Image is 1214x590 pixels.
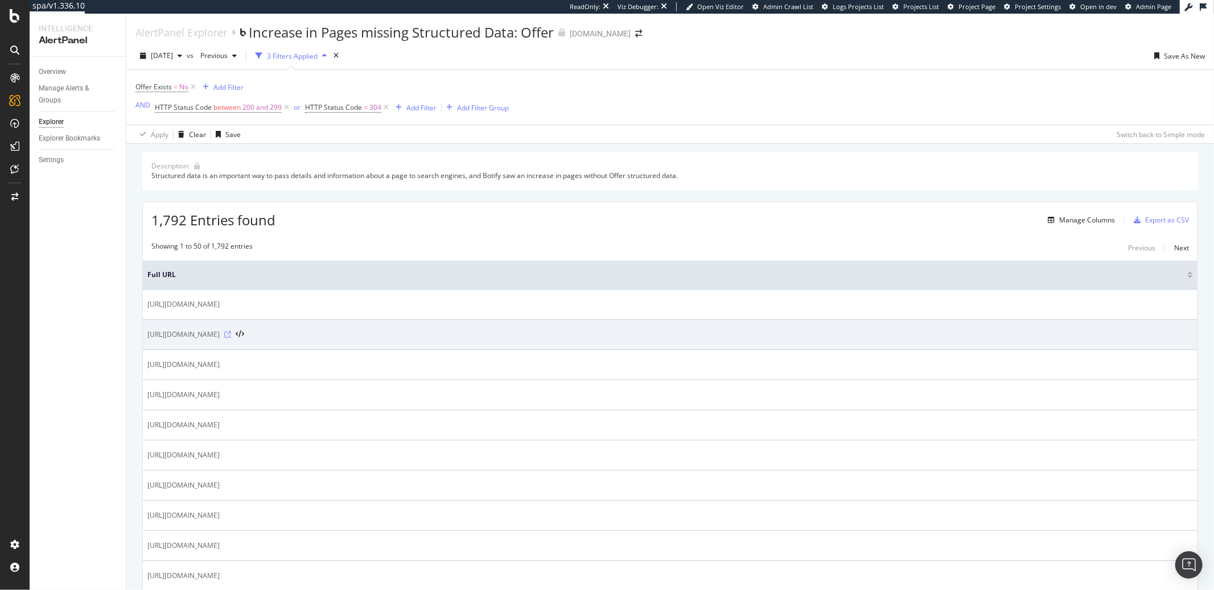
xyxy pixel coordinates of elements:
span: Project Page [958,2,995,11]
a: Explorer [39,116,118,128]
span: [URL][DOMAIN_NAME] [147,419,220,431]
div: times [331,50,341,61]
div: Add Filter [213,82,244,92]
a: Admin Page [1125,2,1171,11]
button: View HTML Source [236,331,244,339]
span: [URL][DOMAIN_NAME] [147,449,220,461]
span: Open in dev [1080,2,1117,11]
a: Settings [39,154,118,166]
div: Manage Columns [1059,215,1115,225]
button: Add Filter [198,80,244,94]
a: Project Settings [1004,2,1061,11]
button: Manage Columns [1043,213,1115,227]
button: Save [211,125,241,143]
span: [URL][DOMAIN_NAME] [147,299,220,310]
button: Next [1174,241,1189,255]
button: Previous [1128,241,1155,255]
button: or [294,102,301,113]
span: Open Viz Editor [697,2,744,11]
span: 2025 Aug. 6th [151,51,173,60]
a: Explorer Bookmarks [39,133,118,145]
div: Export as CSV [1145,215,1189,225]
button: Clear [174,125,206,143]
span: vs [187,51,196,60]
div: Increase in Pages missing Structured Data: Offer [249,23,554,42]
div: Explorer Bookmarks [39,133,100,145]
span: 1,792 Entries found [151,211,275,229]
span: Full URL [147,270,1184,280]
span: Projects List [903,2,939,11]
div: Structured data is an important way to pass details and information about a page to search engine... [151,171,1189,180]
span: Offer Exists [135,82,172,92]
div: Viz Debugger: [618,2,659,11]
div: arrow-right-arrow-left [635,30,642,38]
span: between [213,102,241,112]
button: [DATE] [135,47,187,65]
a: Admin Crawl List [752,2,813,11]
a: Logs Projects List [822,2,884,11]
div: Settings [39,154,64,166]
span: [URL][DOMAIN_NAME] [147,570,220,581]
div: Intelligence [39,23,117,34]
button: Add Filter Group [442,101,509,114]
div: Open Intercom Messenger [1175,551,1203,579]
div: Showing 1 to 50 of 1,792 entries [151,241,253,255]
div: Save [225,130,241,139]
div: Switch back to Simple mode [1117,130,1205,139]
span: [URL][DOMAIN_NAME] [147,480,220,491]
div: [DOMAIN_NAME] [570,28,631,39]
button: Export as CSV [1129,211,1189,229]
div: Apply [151,130,168,139]
div: Save As New [1164,51,1205,61]
span: = [174,82,178,92]
div: Add Filter Group [457,103,509,113]
span: [URL][DOMAIN_NAME] [147,359,220,370]
a: Manage Alerts & Groups [39,82,118,106]
div: Clear [189,130,206,139]
a: Open in dev [1069,2,1117,11]
a: Project Page [948,2,995,11]
div: Add Filter [406,103,437,113]
button: Save As New [1150,47,1205,65]
button: Add Filter [391,101,437,114]
span: No [179,79,188,95]
span: 304 [369,100,381,115]
button: Previous [196,47,241,65]
span: HTTP Status Code [305,102,362,112]
span: [URL][DOMAIN_NAME] [147,540,220,551]
span: HTTP Status Code [155,102,212,112]
a: Visit Online Page [224,331,231,338]
button: Apply [135,125,168,143]
span: Project Settings [1015,2,1061,11]
div: Previous [1128,243,1155,253]
div: Next [1174,243,1189,253]
a: Projects List [892,2,939,11]
button: AND [135,100,150,110]
div: Explorer [39,116,64,128]
span: 200 and 299 [242,100,282,115]
div: 3 Filters Applied [267,51,318,61]
div: Overview [39,66,66,78]
div: AlertPanel [39,34,117,47]
span: Logs Projects List [833,2,884,11]
button: 3 Filters Applied [251,47,331,65]
span: Admin Crawl List [763,2,813,11]
div: Description: [151,161,190,171]
span: [URL][DOMAIN_NAME] [147,510,220,521]
span: [URL][DOMAIN_NAME] [147,329,220,340]
button: Switch back to Simple mode [1112,125,1205,143]
div: Manage Alerts & Groups [39,82,107,106]
div: ReadOnly: [570,2,600,11]
span: Admin Page [1136,2,1171,11]
span: = [364,102,368,112]
a: Overview [39,66,118,78]
a: AlertPanel Explorer [135,26,227,39]
span: [URL][DOMAIN_NAME] [147,389,220,401]
div: or [294,102,301,112]
a: Open Viz Editor [686,2,744,11]
span: Previous [196,51,228,60]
